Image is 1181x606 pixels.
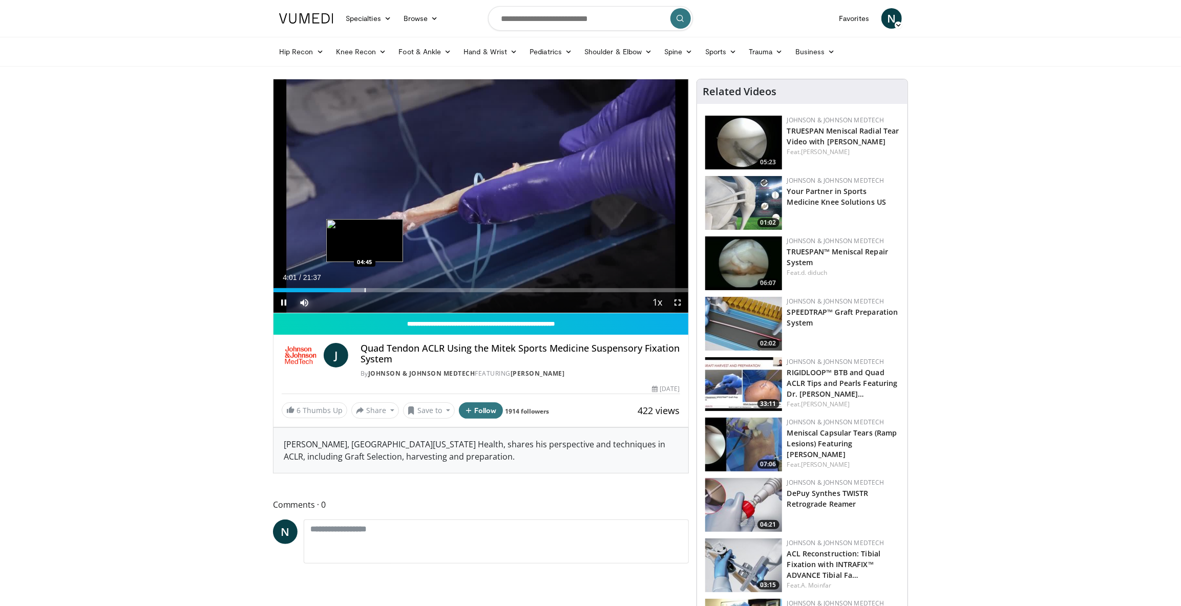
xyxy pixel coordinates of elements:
button: Share [351,402,399,419]
a: 02:02 [705,297,782,351]
a: N [273,520,298,544]
a: N [881,8,902,29]
a: Johnson & Johnson MedTech [787,478,884,487]
button: Follow [459,402,503,419]
button: Playback Rate [647,292,668,313]
div: Feat. [787,460,899,469]
span: 02:02 [757,339,779,348]
a: [PERSON_NAME] [801,147,850,156]
img: a46a2fe1-2704-4a9e-acc3-1c278068f6c4.150x105_q85_crop-smart_upscale.jpg [705,297,782,351]
a: 1914 followers [505,407,550,416]
a: Johnson & Johnson MedTech [787,176,884,185]
span: 05:23 [757,158,779,167]
span: 4:01 [283,273,297,282]
a: d. diduch [801,268,827,277]
div: Feat. [787,268,899,277]
span: 04:21 [757,520,779,529]
a: [PERSON_NAME] [511,369,565,378]
img: 777ad927-ac55-4405-abb7-44ae044f5e5b.150x105_q85_crop-smart_upscale.jpg [705,538,782,592]
a: Johnson & Johnson MedTech [787,297,884,306]
a: Johnson & Johnson MedTech [787,236,884,245]
a: Pediatrics [523,41,578,62]
video-js: Video Player [273,79,688,313]
div: By FEATURING [361,369,680,378]
span: 21:37 [303,273,321,282]
a: SPEEDTRAP™ Graft Preparation System [787,307,898,328]
a: Sports [699,41,743,62]
img: 4bc3a03c-f47c-4100-84fa-650097507746.150x105_q85_crop-smart_upscale.jpg [705,357,782,411]
span: 6 [297,405,301,415]
a: 06:07 [705,236,782,290]
span: 422 views [638,404,680,417]
a: 07:06 [705,418,782,471]
a: Johnson & Johnson MedTech [787,116,884,124]
a: 05:23 [705,116,782,169]
a: 33:11 [705,357,782,411]
a: Your Partner in Sports Medicine Knee Solutions US [787,186,887,207]
a: TRUESPAN Meniscal Radial Tear Video with [PERSON_NAME] [787,126,899,146]
span: / [299,273,301,282]
a: Browse [397,8,445,29]
span: 01:02 [757,218,779,227]
h4: Quad Tendon ACLR Using the Mitek Sports Medicine Suspensory Fixation System [361,343,680,365]
input: Search topics, interventions [488,6,693,31]
span: 06:07 [757,278,779,288]
a: Trauma [743,41,789,62]
a: Johnson & Johnson MedTech [368,369,475,378]
a: Foot & Ankle [393,41,458,62]
img: Johnson & Johnson MedTech [282,343,320,367]
a: Specialties [340,8,397,29]
a: 6 Thumbs Up [282,402,347,418]
span: 07:06 [757,460,779,469]
img: 0543fda4-7acd-4b5c-b055-3730b7e439d4.150x105_q85_crop-smart_upscale.jpg [705,176,782,230]
div: Feat. [787,400,899,409]
a: Shoulder & Elbow [578,41,658,62]
div: [DATE] [652,384,680,394]
a: Johnson & Johnson MedTech [787,418,884,426]
div: [PERSON_NAME], [GEOGRAPHIC_DATA][US_STATE] Health, shares his perspective and techniques in ACLR,... [273,428,688,473]
a: DePuy Synthes TWISTR Retrograde Reamer [787,488,869,509]
a: Business [789,41,841,62]
span: Comments 0 [273,498,689,511]
button: Mute [294,292,314,313]
img: image.jpeg [326,219,403,262]
a: [PERSON_NAME] [801,460,850,469]
a: [PERSON_NAME] [801,400,850,408]
a: Knee Recon [330,41,393,62]
button: Fullscreen [668,292,688,313]
img: a9cbc79c-1ae4-425c-82e8-d1f73baa128b.150x105_q85_crop-smart_upscale.jpg [705,116,782,169]
a: Hand & Wrist [457,41,523,62]
a: ACL Reconstruction: Tibial Fixation with INTRAFIX™ ADVANCE Tibial Fa… [787,549,881,580]
a: Hip Recon [273,41,330,62]
a: 03:15 [705,538,782,592]
img: 62274247-50be-46f1-863e-89caa7806205.150x105_q85_crop-smart_upscale.jpg [705,478,782,532]
img: VuMedi Logo [279,13,333,24]
a: J [324,343,348,367]
span: 33:11 [757,399,779,408]
img: e42d750b-549a-4175-9691-fdba1d7a6a0f.150x105_q85_crop-smart_upscale.jpg [705,236,782,290]
div: Feat. [787,147,899,157]
img: 0c02c3d5-dde0-442f-bbc0-cf861f5c30d7.150x105_q85_crop-smart_upscale.jpg [705,418,782,471]
a: A. Moinfar [801,581,831,590]
a: RIGIDLOOP™ BTB and Quad ACLR Tips and Pearls Featuring Dr. [PERSON_NAME]… [787,367,898,399]
a: Johnson & Johnson MedTech [787,538,884,547]
a: 04:21 [705,478,782,532]
a: Johnson & Johnson MedTech [787,357,884,366]
a: Spine [658,41,699,62]
a: TRUESPAN™ Meniscal Repair System [787,247,889,267]
button: Save to [403,402,455,419]
a: 01:02 [705,176,782,230]
button: Pause [273,292,294,313]
a: Meniscal Capsular Tears (Ramp Lesions) Featuring [PERSON_NAME] [787,428,897,459]
div: Progress Bar [273,288,688,292]
div: Feat. [787,581,899,590]
span: 03:15 [757,580,779,590]
h4: Related Videos [703,85,777,98]
a: Favorites [833,8,875,29]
